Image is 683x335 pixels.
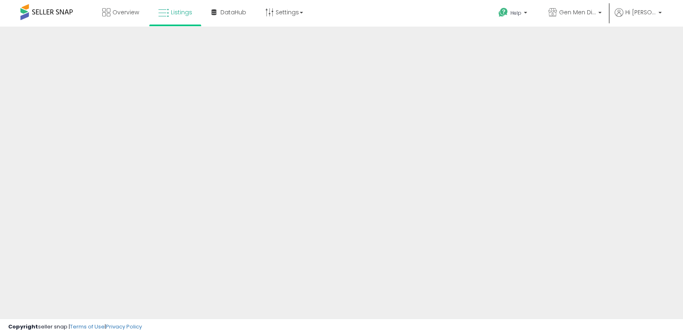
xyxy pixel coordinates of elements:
[171,8,192,16] span: Listings
[492,1,535,27] a: Help
[106,323,142,331] a: Privacy Policy
[112,8,139,16] span: Overview
[559,8,596,16] span: Gen Men Distributor
[625,8,656,16] span: Hi [PERSON_NAME]
[220,8,246,16] span: DataHub
[8,323,38,331] strong: Copyright
[498,7,508,18] i: Get Help
[510,9,521,16] span: Help
[70,323,105,331] a: Terms of Use
[8,323,142,331] div: seller snap | |
[615,8,662,27] a: Hi [PERSON_NAME]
